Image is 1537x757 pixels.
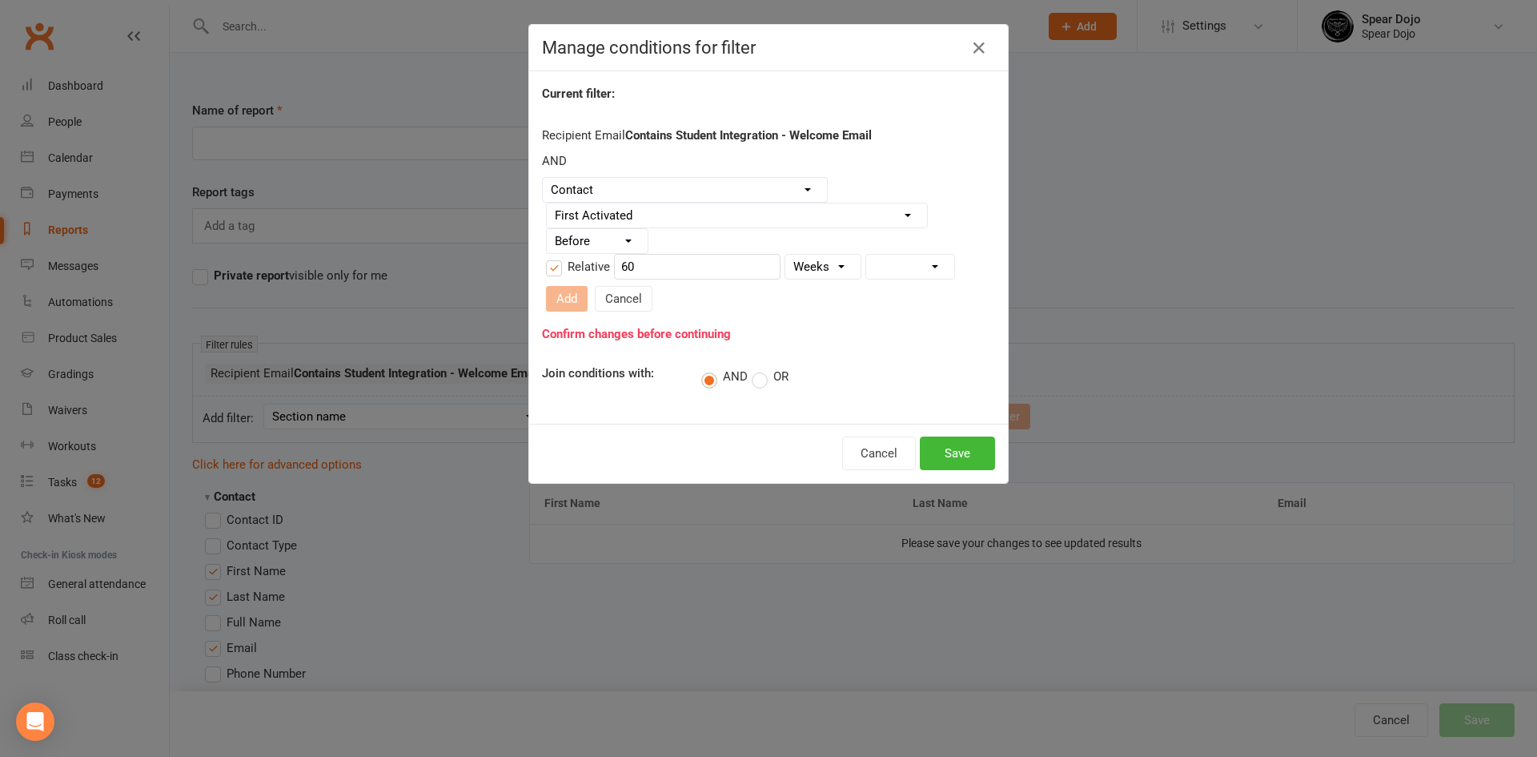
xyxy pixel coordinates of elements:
label: Join conditions with: [530,366,689,382]
label: OR [752,369,789,385]
button: Cancel [595,286,652,312]
div: Open Intercom Messenger [16,703,54,741]
strong: Confirm changes before continuing [542,327,731,341]
button: Save [920,437,995,470]
strong: Current filter: [542,87,615,101]
div: Recipient Email [542,126,995,344]
h4: Manage conditions for filter [542,38,995,58]
label: AND [701,369,748,385]
div: AND [542,151,995,171]
button: Close [966,35,992,61]
button: Cancel [842,437,916,470]
strong: Contains Student Integration - Welcome Email [625,128,872,143]
input: number [614,254,781,280]
span: Relative [568,257,610,274]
